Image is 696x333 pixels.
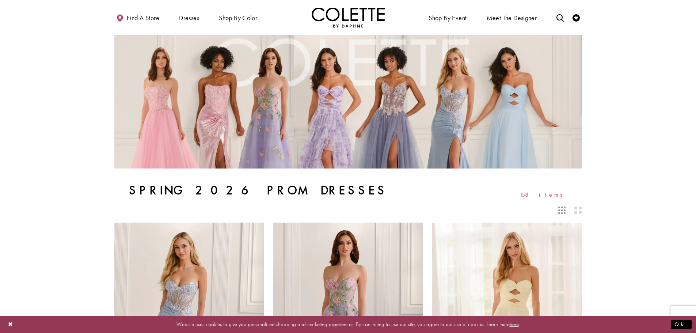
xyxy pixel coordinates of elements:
span: Switch layout to 2 columns [574,207,582,214]
div: Layout Controls [110,202,586,218]
span: Switch layout to 3 columns [558,207,566,214]
button: Close Dialog [4,318,17,331]
img: Colette by Daphne [312,7,385,27]
a: Visit Home Page [312,7,385,27]
a: Meet the designer [485,7,539,27]
h1: Spring 2026 Prom Dresses [129,183,388,198]
a: Find a store [114,7,161,27]
a: here [510,321,519,328]
span: Shop by color [219,14,257,22]
span: Shop By Event [427,7,468,27]
span: Shop by color [217,7,259,27]
span: Meet the designer [487,14,537,22]
span: 158 items [520,192,567,198]
a: Check Wishlist [571,7,582,27]
span: Dresses [179,14,199,22]
a: Toggle search [555,7,566,27]
span: Dresses [177,7,201,27]
p: Website uses cookies to give you personalized shopping and marketing experiences. By continuing t... [53,319,643,329]
span: Shop By Event [429,14,467,22]
button: Submit Dialog [671,320,692,329]
span: Find a store [127,14,159,22]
